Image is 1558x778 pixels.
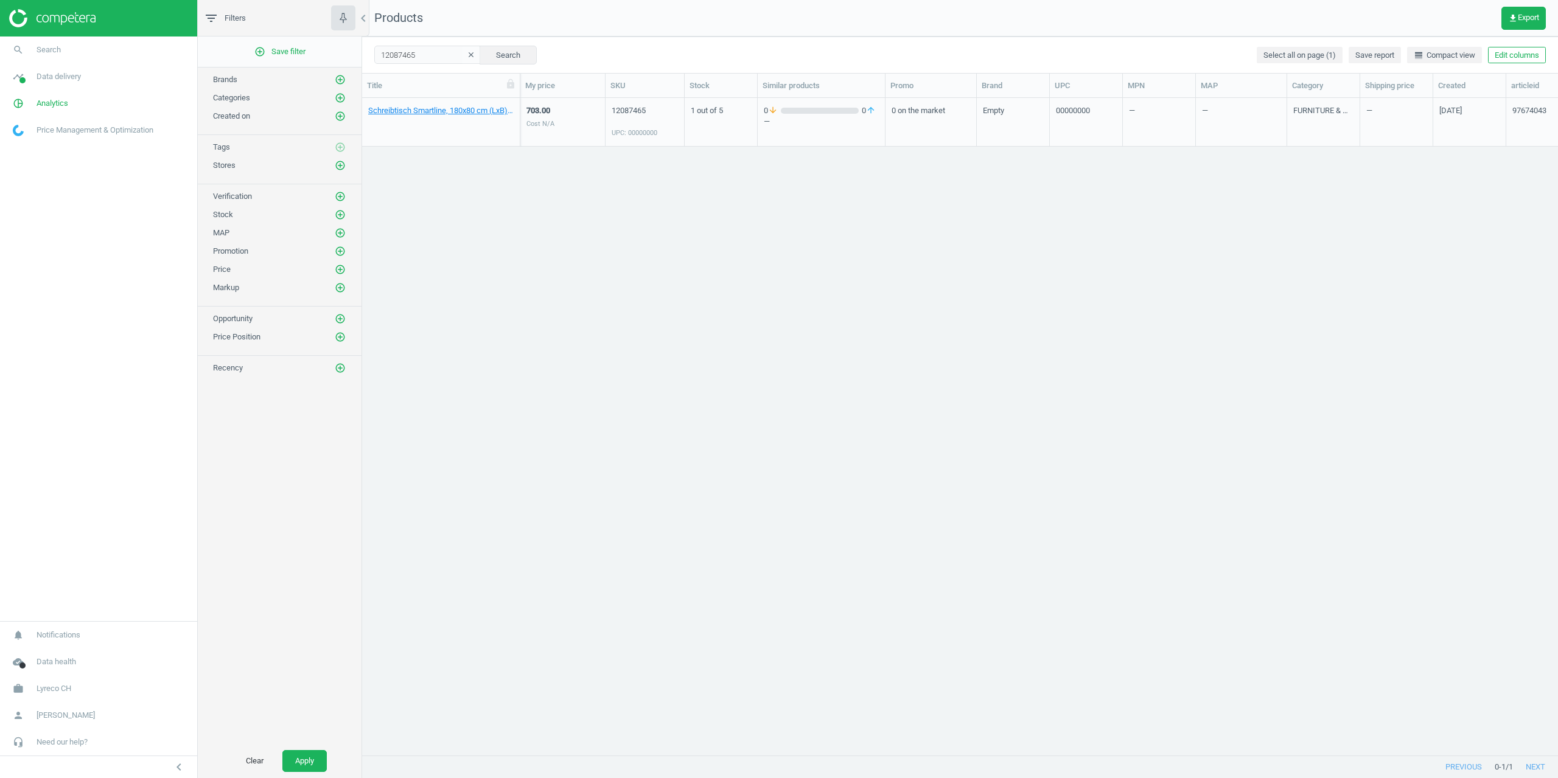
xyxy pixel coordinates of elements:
[1365,80,1428,91] div: Shipping price
[334,362,346,374] button: add_circle_outline
[612,105,678,116] div: 12087465
[213,332,260,341] span: Price Position
[764,105,781,116] span: 0
[335,227,346,238] i: add_circle_outline
[213,142,230,151] span: Tags
[1055,80,1117,91] div: UPC
[859,105,879,116] span: 0
[213,192,252,201] span: Verification
[1349,47,1401,64] button: Save report
[213,75,237,84] span: Brands
[225,13,246,24] span: Filters
[362,98,1558,746] div: grid
[462,47,480,64] button: clear
[1263,50,1336,61] span: Select all on page (1)
[1293,105,1354,145] div: FURNITURE & MEETING ROOM / DESKS & TABLES / INDIVIDUAL DESKS / INDIVIDUAL DESKS
[892,99,970,145] div: 0 on the market
[13,125,24,136] img: wGWNvw8QSZomAAAAABJRU5ErkJggg==
[213,363,243,372] span: Recency
[334,209,346,221] button: add_circle_outline
[334,331,346,343] button: add_circle_outline
[254,46,265,57] i: add_circle_outline
[334,190,346,203] button: add_circle_outline
[763,80,880,91] div: Similar products
[1414,50,1424,60] i: line_weight
[983,105,1004,145] div: Empty
[198,40,362,64] button: add_circle_outlineSave filter
[610,80,679,91] div: SKU
[1128,80,1190,91] div: MPN
[37,656,76,667] span: Data health
[334,110,346,122] button: add_circle_outline
[233,750,276,772] button: Clear
[1407,47,1482,64] button: line_weightCompact view
[213,283,239,292] span: Markup
[37,98,68,109] span: Analytics
[335,209,346,220] i: add_circle_outline
[335,363,346,373] i: add_circle_outline
[367,80,515,91] div: Title
[866,105,876,116] i: arrow_upward
[334,263,346,276] button: add_circle_outline
[335,111,346,122] i: add_circle_outline
[1201,80,1282,91] div: MAP
[335,246,346,257] i: add_circle_outline
[890,80,971,91] div: Promo
[334,245,346,257] button: add_circle_outline
[691,99,751,145] div: 1 out of 5
[356,11,371,26] i: chevron_left
[480,46,537,64] button: Search
[982,80,1044,91] div: Brand
[213,111,250,120] span: Created on
[335,332,346,342] i: add_circle_outline
[526,119,554,128] div: Cost N/A
[37,683,71,694] span: Lyreco CH
[334,227,346,239] button: add_circle_outline
[467,50,475,59] i: clear
[204,11,218,26] i: filter_list
[1513,756,1558,778] button: next
[768,105,778,116] i: arrow_downward
[37,737,88,748] span: Need our help?
[213,246,248,255] span: Promotion
[37,710,95,721] span: [PERSON_NAME]
[1129,99,1189,145] div: —
[690,80,752,91] div: Stock
[335,74,346,85] i: add_circle_outline
[1439,105,1462,145] div: [DATE]
[164,759,194,775] button: chevron_left
[213,93,250,102] span: Categories
[525,80,600,91] div: My price
[335,313,346,324] i: add_circle_outline
[213,161,236,170] span: Stores
[334,92,346,104] button: add_circle_outline
[213,314,253,323] span: Opportunity
[374,46,481,64] input: SKU/Title search
[7,677,30,700] i: work
[282,750,327,772] button: Apply
[526,105,554,116] div: 703.00
[1488,47,1546,64] button: Edit columns
[213,265,231,274] span: Price
[1292,80,1355,91] div: Category
[1508,13,1518,23] i: get_app
[1508,13,1539,23] span: Export
[37,125,153,136] span: Price Management & Optimization
[1438,80,1501,91] div: Created
[335,264,346,275] i: add_circle_outline
[1355,50,1394,61] span: Save report
[1495,762,1506,773] span: 0 - 1
[335,282,346,293] i: add_circle_outline
[37,71,81,82] span: Data delivery
[335,142,346,153] i: add_circle_outline
[213,210,233,219] span: Stock
[1257,47,1343,64] button: Select all on page (1)
[368,105,514,116] a: Schreibtisch Smartline, 180x80 cm (LxB), [PERSON_NAME], 00000000
[1506,762,1513,773] span: / 1
[7,38,30,61] i: search
[1056,105,1090,145] div: 00000000
[334,74,346,86] button: add_circle_outline
[1512,105,1546,145] div: 97674043
[7,731,30,754] i: headset_mic
[335,92,346,103] i: add_circle_outline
